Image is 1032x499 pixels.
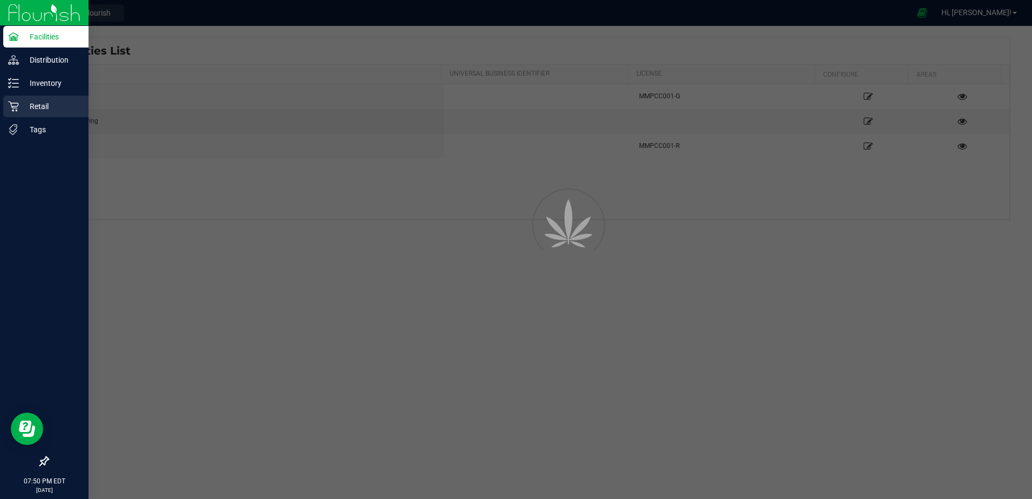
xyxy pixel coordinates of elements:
[8,124,19,135] inline-svg: Tags
[5,486,84,494] p: [DATE]
[8,78,19,89] inline-svg: Inventory
[5,476,84,486] p: 07:50 PM EDT
[19,100,84,113] p: Retail
[19,30,84,43] p: Facilities
[8,31,19,42] inline-svg: Facilities
[8,55,19,65] inline-svg: Distribution
[11,413,43,445] iframe: Resource center
[19,53,84,66] p: Distribution
[8,101,19,112] inline-svg: Retail
[19,77,84,90] p: Inventory
[19,123,84,136] p: Tags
